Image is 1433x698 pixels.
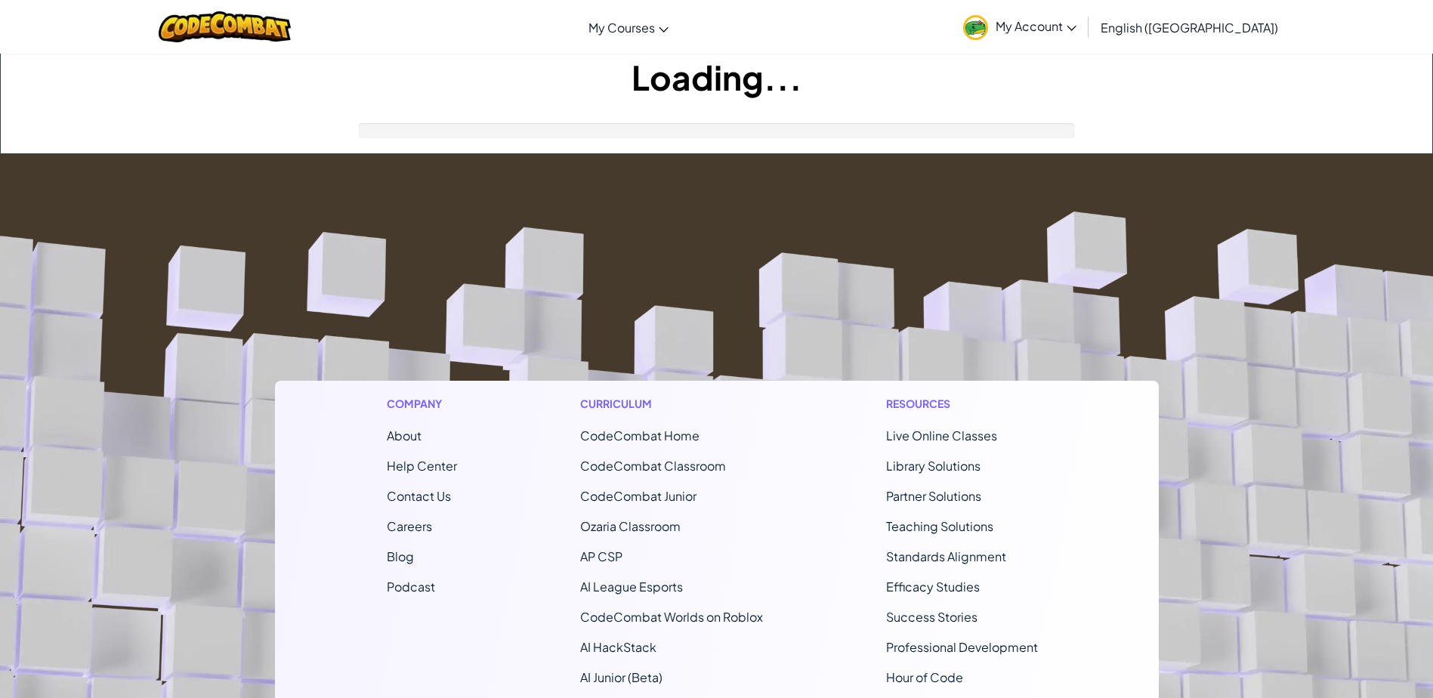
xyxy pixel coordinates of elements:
[580,579,683,595] a: AI League Esports
[588,20,655,36] span: My Courses
[581,7,676,48] a: My Courses
[580,669,662,685] a: AI Junior (Beta)
[580,639,656,655] a: AI HackStack
[580,609,763,625] a: CodeCombat Worlds on Roblox
[963,15,988,40] img: avatar
[387,488,451,504] span: Contact Us
[580,396,763,412] h1: Curriculum
[886,548,1006,564] a: Standards Alignment
[580,488,696,504] a: CodeCombat Junior
[886,458,981,474] a: Library Solutions
[580,518,681,534] a: Ozaria Classroom
[1,54,1432,100] h1: Loading...
[387,428,422,443] a: About
[387,548,414,564] a: Blog
[387,579,435,595] a: Podcast
[886,609,977,625] a: Success Stories
[886,428,997,443] a: Live Online Classes
[1093,7,1286,48] a: English ([GEOGRAPHIC_DATA])
[580,458,726,474] a: CodeCombat Classroom
[387,396,457,412] h1: Company
[580,428,700,443] span: CodeCombat Home
[580,548,622,564] a: AP CSP
[886,518,993,534] a: Teaching Solutions
[886,396,1047,412] h1: Resources
[387,518,432,534] a: Careers
[886,669,963,685] a: Hour of Code
[1101,20,1278,36] span: English ([GEOGRAPHIC_DATA])
[886,488,981,504] a: Partner Solutions
[387,458,457,474] a: Help Center
[956,3,1084,51] a: My Account
[996,18,1076,34] span: My Account
[159,11,291,42] img: CodeCombat logo
[886,579,980,595] a: Efficacy Studies
[886,639,1038,655] a: Professional Development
